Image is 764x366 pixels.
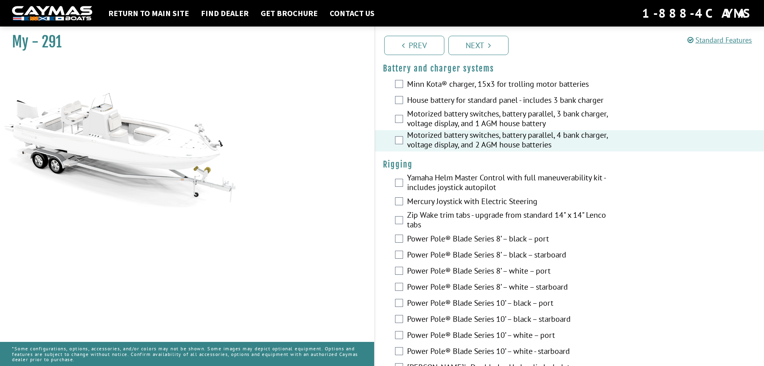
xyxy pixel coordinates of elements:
label: Motorized battery switches, battery parallel, 4 bank charger, voltage display, and 2 AGM house ba... [407,130,621,151]
a: Get Brochure [257,8,322,18]
a: Prev [384,36,444,55]
a: Next [448,36,509,55]
label: Power Pole® Blade Series 8’ – black – port [407,234,621,245]
label: Power Pole® Blade Series 8’ – white – starboard [407,282,621,294]
label: Zip Wake trim tabs - upgrade from standard 14" x 14" Lenco tabs [407,210,621,231]
label: Power Pole® Blade Series 8’ – black – starboard [407,250,621,262]
label: Mercury Joystick with Electric Steering [407,196,621,208]
h4: Battery and charger systems [383,63,756,74]
a: Return to main site [104,8,193,18]
label: Power Pole® Blade Series 10’ – white – port [407,330,621,342]
a: Contact Us [326,8,379,18]
label: Motorized battery switches, battery parallel, 3 bank charger, voltage display, and 1 AGM house ba... [407,109,621,130]
h4: Rigging [383,159,756,170]
div: 1-888-4CAYMAS [642,4,752,22]
a: Standard Features [687,35,752,45]
label: Yamaha Helm Master Control with full maneuverability kit - includes joystick autopilot [407,173,621,194]
label: Power Pole® Blade Series 10’ – black – starboard [407,314,621,326]
label: Power Pole® Blade Series 10’ – black – port [407,298,621,310]
label: Power Pole® Blade Series 8’ – white – port [407,266,621,278]
label: House battery for standard panel - includes 3 bank charger [407,95,621,107]
label: Power Pole® Blade Series 10’ – white - starboard [407,346,621,358]
img: white-logo-c9c8dbefe5ff5ceceb0f0178aa75bf4bb51f6bca0971e226c86eb53dfe498488.png [12,6,92,21]
p: *Some configurations, options, accessories, and/or colors may not be shown. Some images may depic... [12,342,362,366]
h1: My - 291 [12,33,354,51]
label: Minn Kota® charger, 15x3 for trolling motor batteries [407,79,621,91]
a: Find Dealer [197,8,253,18]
